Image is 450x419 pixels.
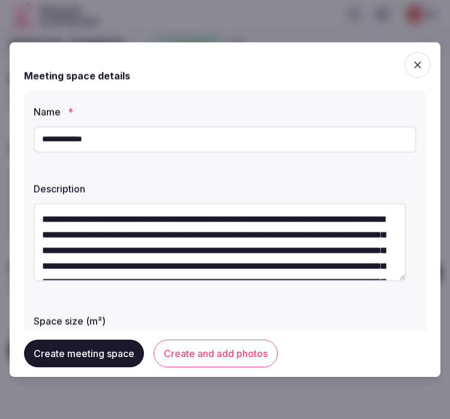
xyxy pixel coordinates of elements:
button: Create and add photos [154,340,278,367]
label: Name [34,107,416,117]
label: Description [34,184,416,194]
label: Space size (m²) [34,316,416,326]
h2: Meeting space details [24,69,130,83]
button: Create meeting space [24,340,144,367]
